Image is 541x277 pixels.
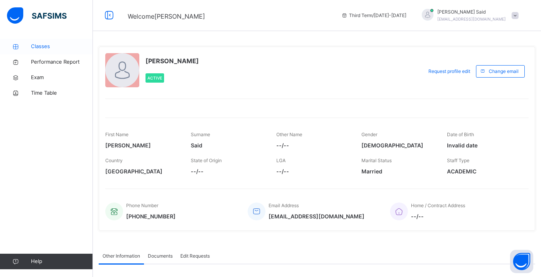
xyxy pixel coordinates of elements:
span: [PERSON_NAME] [105,141,179,149]
span: Active [147,76,162,80]
span: Other Name [276,132,302,137]
span: Edit Requests [180,253,210,260]
span: State of Origin [191,158,222,163]
span: Request profile edit [428,68,470,75]
span: Welcome [PERSON_NAME] [128,12,205,20]
span: Country [105,158,123,163]
span: Change email [489,68,519,75]
span: --/-- [276,167,350,175]
span: [GEOGRAPHIC_DATA] [105,167,179,175]
span: Staff Type [447,158,469,163]
span: Classes [31,43,93,50]
button: Open asap [510,250,533,273]
span: [DEMOGRAPHIC_DATA] [361,141,435,149]
span: Performance Report [31,58,93,66]
span: Marital Status [361,158,392,163]
span: [EMAIL_ADDRESS][DOMAIN_NAME] [269,212,365,220]
span: First Name [105,132,128,137]
span: Gender [361,132,377,137]
span: --/-- [411,212,465,220]
span: --/-- [276,141,350,149]
span: session/term information [341,12,406,19]
span: Said [191,141,265,149]
span: [PHONE_NUMBER] [126,212,176,220]
span: --/-- [191,167,265,175]
span: Home / Contract Address [411,203,465,208]
span: Email Address [269,203,299,208]
span: [PERSON_NAME] Said [437,9,506,16]
span: LGA [276,158,286,163]
span: Surname [191,132,210,137]
span: [EMAIL_ADDRESS][DOMAIN_NAME] [437,17,506,21]
div: Hafiz MahadSaid [414,9,522,23]
img: safsims [7,7,67,24]
span: Invalid date [447,141,521,149]
span: ACADEMIC [447,167,521,175]
span: Married [361,167,435,175]
span: Other Information [103,253,140,260]
span: Date of Birth [447,132,474,137]
span: Phone Number [126,203,158,208]
span: Documents [148,253,173,260]
span: Help [31,258,92,265]
span: Time Table [31,89,93,97]
span: [PERSON_NAME] [146,56,199,66]
span: Exam [31,74,93,81]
